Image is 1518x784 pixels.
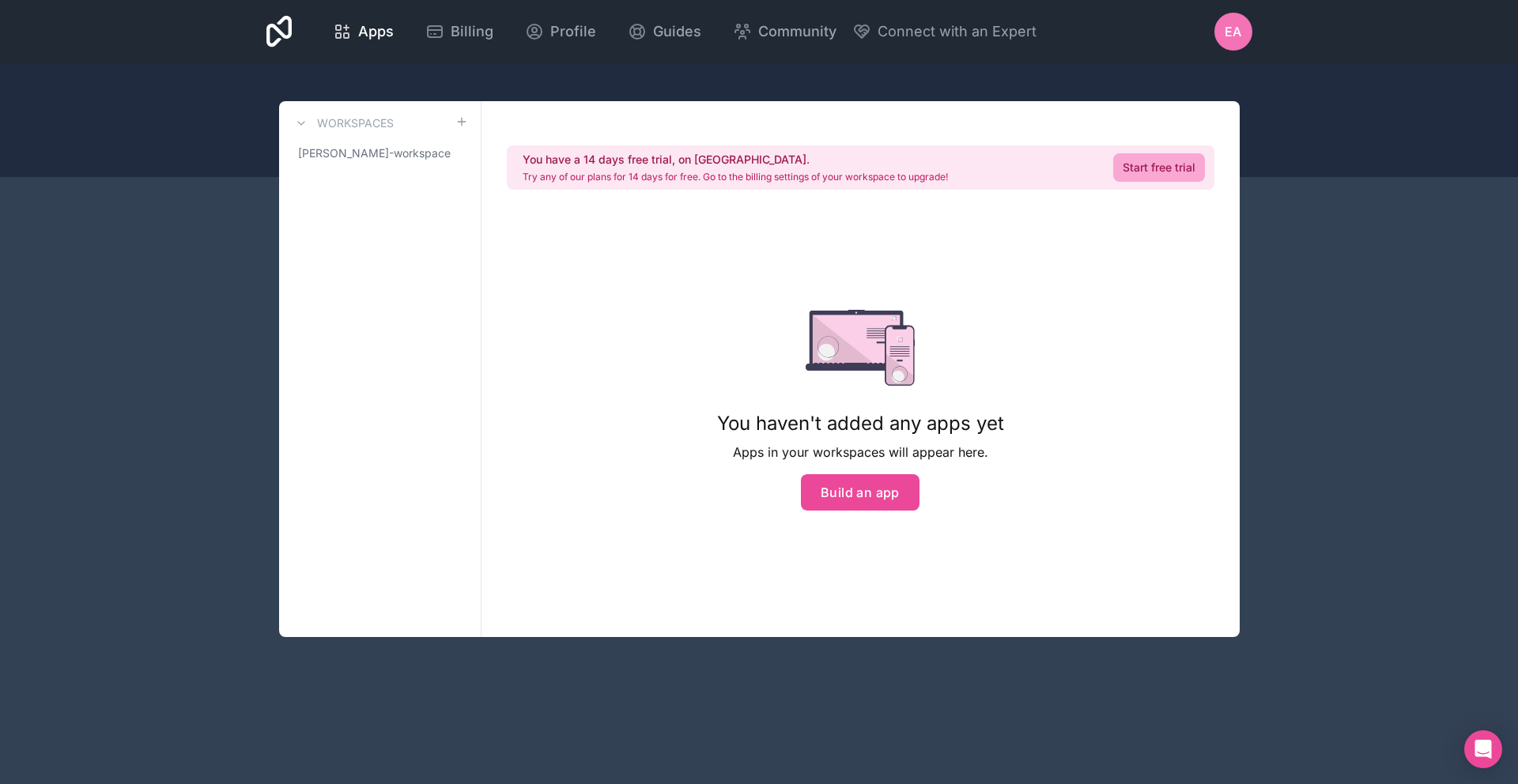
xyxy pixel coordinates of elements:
a: Community [720,14,849,49]
span: Billing [451,21,493,43]
div: Open Intercom Messenger [1464,730,1502,768]
a: [PERSON_NAME]-workspace [292,139,468,168]
a: Workspaces [292,114,394,133]
a: Start free trial [1113,153,1205,182]
span: Connect with an Expert [878,21,1037,43]
span: Community [758,21,836,43]
button: Build an app [801,474,919,511]
h3: Workspaces [317,115,394,131]
span: Profile [550,21,596,43]
h2: You have a 14 days free trial, on [GEOGRAPHIC_DATA]. [523,152,948,168]
h1: You haven't added any apps yet [717,411,1004,436]
span: EA [1225,22,1241,41]
img: empty state [806,310,916,386]
span: Apps [358,21,394,43]
a: Profile [512,14,609,49]
a: Guides [615,14,714,49]
a: Apps [320,14,406,49]
button: Connect with an Expert [852,21,1037,43]
a: Billing [413,14,506,49]
p: Try any of our plans for 14 days for free. Go to the billing settings of your workspace to upgrade! [523,171,948,183]
span: [PERSON_NAME]-workspace [298,145,451,161]
p: Apps in your workspaces will appear here. [717,443,1004,462]
span: Guides [653,21,701,43]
